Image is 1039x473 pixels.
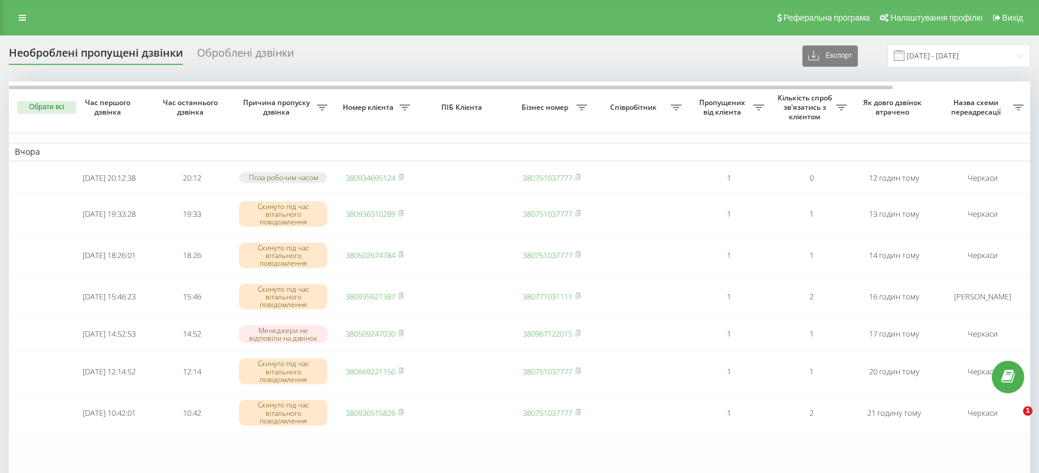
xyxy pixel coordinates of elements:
[17,101,76,114] button: Обрати всі
[523,366,572,377] a: 380751037777
[346,172,395,183] a: 380934695124
[523,328,572,339] a: 380967122015
[523,172,572,183] a: 380751037777
[687,352,770,391] td: 1
[239,243,327,269] div: Скинуто під час вітального повідомлення
[687,318,770,350] td: 1
[68,236,150,275] td: [DATE] 18:26:01
[687,164,770,193] td: 1
[935,164,1030,193] td: Черкаси
[853,277,935,316] td: 16 годин тому
[346,291,395,302] a: 380935921387
[862,98,926,116] span: Як довго дзвінок втрачено
[239,98,317,116] span: Причина пропуску дзвінка
[346,407,395,418] a: 380936515826
[150,277,233,316] td: 15:46
[346,208,395,219] a: 380936310289
[999,406,1027,435] iframe: Intercom live chat
[239,358,327,384] div: Скинуто під час вітального повідомлення
[770,277,853,316] td: 2
[687,393,770,432] td: 1
[770,195,853,234] td: 1
[77,98,141,116] span: Час першого дзвінка
[935,318,1030,350] td: Черкаси
[346,366,395,377] a: 380669221150
[150,393,233,432] td: 10:42
[523,407,572,418] a: 380751037777
[68,164,150,193] td: [DATE] 20:12:38
[941,98,1013,116] span: Назва схеми переадресації
[150,236,233,275] td: 18:26
[853,195,935,234] td: 13 годин тому
[239,284,327,310] div: Скинуто під час вітального повідомлення
[346,250,395,260] a: 380502674784
[770,318,853,350] td: 1
[687,236,770,275] td: 1
[890,13,982,22] span: Налаштування профілю
[599,103,671,112] span: Співробітник
[523,291,572,302] a: 380771031111
[1002,13,1023,22] span: Вихід
[150,352,233,391] td: 12:14
[776,93,836,121] span: Кількість спроб зв'язатись з клієнтом
[853,236,935,275] td: 14 годин тому
[339,103,399,112] span: Номер клієнта
[935,236,1030,275] td: Черкаси
[853,318,935,350] td: 17 годин тому
[770,352,853,391] td: 1
[853,352,935,391] td: 20 годин тому
[693,98,753,116] span: Пропущених від клієнта
[68,195,150,234] td: [DATE] 19:33:28
[853,164,935,193] td: 12 годин тому
[239,325,327,343] div: Менеджери не відповіли на дзвінок
[770,393,853,432] td: 2
[516,103,576,112] span: Бізнес номер
[523,250,572,260] a: 380751037777
[802,45,858,67] button: Експорт
[346,328,395,339] a: 380509247030
[68,318,150,350] td: [DATE] 14:52:53
[1023,406,1033,416] span: 1
[68,352,150,391] td: [DATE] 12:14:52
[935,277,1030,316] td: [PERSON_NAME]
[239,172,327,182] div: Поза робочим часом
[935,393,1030,432] td: Черкаси
[239,201,327,227] div: Скинуто під час вітального повідомлення
[239,400,327,426] div: Скинуто під час вітального повідомлення
[197,47,294,65] div: Оброблені дзвінки
[9,47,183,65] div: Необроблені пропущені дзвінки
[770,236,853,275] td: 1
[935,352,1030,391] td: Черкаси
[853,393,935,432] td: 21 годину тому
[150,318,233,350] td: 14:52
[784,13,870,22] span: Реферальна програма
[426,103,500,112] span: ПІБ Клієнта
[770,164,853,193] td: 0
[68,277,150,316] td: [DATE] 15:46:23
[523,208,572,219] a: 380751037777
[150,195,233,234] td: 19:33
[935,195,1030,234] td: Черкаси
[160,98,224,116] span: Час останнього дзвінка
[68,393,150,432] td: [DATE] 10:42:01
[687,195,770,234] td: 1
[687,277,770,316] td: 1
[150,164,233,193] td: 20:12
